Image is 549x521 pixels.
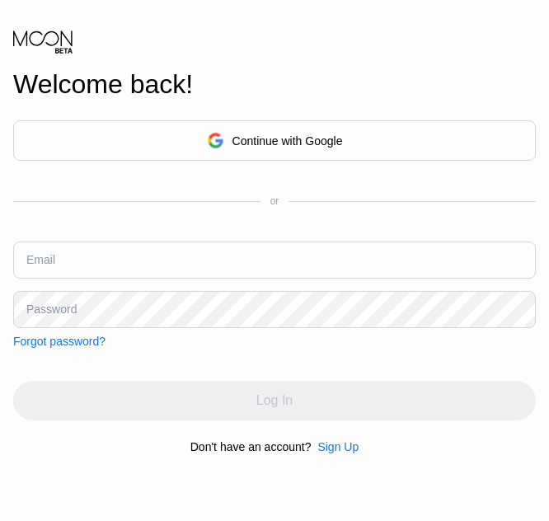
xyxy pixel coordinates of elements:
[232,134,343,148] div: Continue with Google
[13,120,536,161] div: Continue with Google
[270,195,279,207] div: or
[190,440,312,453] div: Don't have an account?
[13,335,106,348] div: Forgot password?
[311,440,359,453] div: Sign Up
[26,253,55,266] div: Email
[317,440,359,453] div: Sign Up
[13,69,536,100] div: Welcome back!
[26,303,77,316] div: Password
